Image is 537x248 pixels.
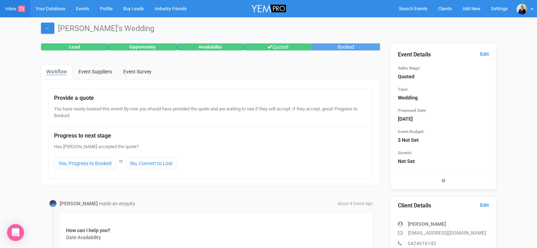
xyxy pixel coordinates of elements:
[312,43,380,50] div: Booked
[517,4,527,14] img: open-uri20200401-4-bba0o7
[398,51,489,59] legend: Event Details
[398,158,415,164] strong: Not Set
[398,74,414,79] strong: Quoted
[398,240,489,247] p: 0424616143
[49,200,56,207] img: Profile Image
[463,6,481,11] span: Add New
[54,106,367,119] div: You have nearly booked this event! By now you should have provided the quote and are waiting to s...
[398,95,418,101] strong: Wedding
[398,129,424,134] small: Event Budget:
[398,108,426,113] small: Proposed Date
[117,156,125,167] div: or
[480,202,489,208] a: Edit
[126,157,177,169] a: No, Convert to Lost
[398,150,412,155] small: Guests:
[177,43,244,50] div: Availability
[41,24,496,33] h1: [PERSON_NAME]'s Wedding
[338,201,373,207] span: about 4 hours ago
[118,65,157,79] a: Event Survey
[66,227,110,241] span: Date Availability
[398,229,489,236] p: [EMAIL_ADDRESS][DOMAIN_NAME]
[54,157,116,169] a: Yes, Progress to Booked
[408,221,446,227] strong: [PERSON_NAME]
[41,23,54,34] a: ←
[54,94,367,102] legend: Provide a quote
[398,137,419,143] strong: $ Not Set
[244,43,312,50] div: Quoted
[18,6,25,12] span: 73
[7,224,24,241] div: Open Intercom Messenger
[99,201,135,206] span: made an enquiry
[399,6,428,11] span: Search Events
[398,202,489,210] legend: Client Details
[480,51,489,58] a: Edit
[109,43,177,50] div: Opportunity
[41,65,72,79] a: Workflow
[60,201,98,206] strong: [PERSON_NAME]
[73,65,117,79] a: Event Suppliers
[54,132,367,140] legend: Progress to next stage
[398,87,408,92] small: Type:
[41,43,109,50] div: Lead
[398,66,420,71] small: Sales Stage:
[54,144,367,173] div: Has [PERSON_NAME] accepted the quote?
[438,6,452,11] span: Clients
[66,228,110,233] strong: How can I help you?
[398,116,413,122] strong: [DATE]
